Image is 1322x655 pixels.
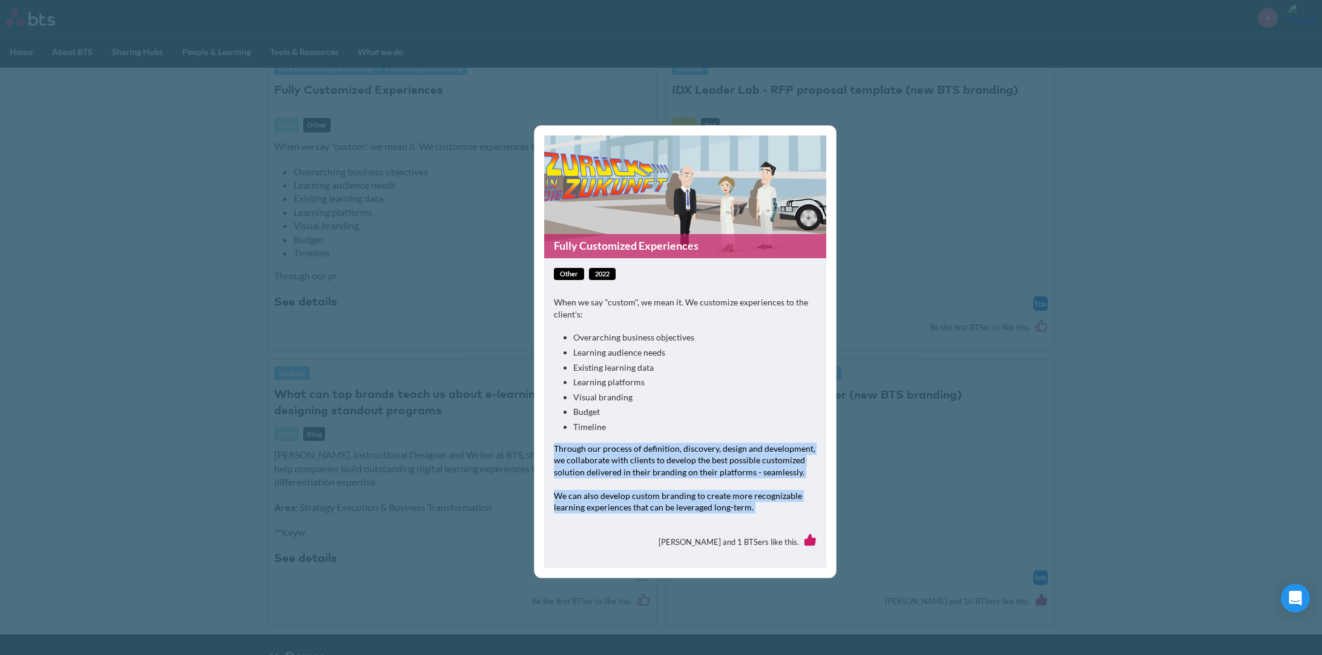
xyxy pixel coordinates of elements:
[573,362,807,374] li: Existing learning data
[573,391,807,403] li: Visual branding
[573,406,807,418] li: Budget
[573,347,807,359] li: Learning audience needs
[554,443,817,478] p: Through our process of definition, discovery, design and development, we collaborate with clients...
[589,268,616,281] span: 2022
[554,490,817,513] p: We can also develop custom branding to create more recognizable learning experiences that can be ...
[573,421,807,433] li: Timeline
[1281,584,1310,613] div: Open Intercom Messenger
[573,331,807,344] li: Overarching business objectives
[544,234,826,258] a: Fully Customized Experiences
[554,268,584,281] span: other
[573,376,807,388] li: Learning platforms
[554,525,817,559] div: [PERSON_NAME] and 1 BTSers like this.
[554,296,817,320] p: When we say "custom", we mean it. We customize experiences to the client's:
